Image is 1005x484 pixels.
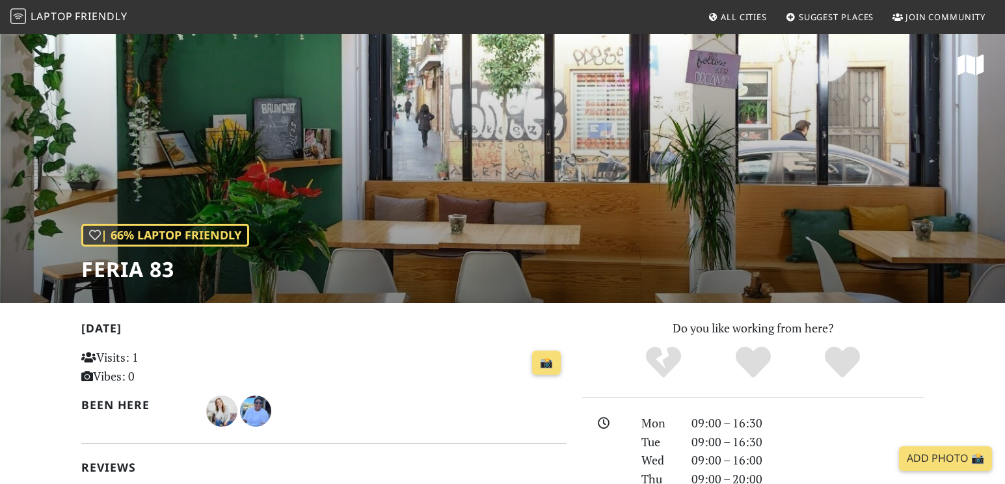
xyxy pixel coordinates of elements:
div: Definitely! [797,345,887,381]
img: LaptopFriendly [10,8,26,24]
p: Visits: 1 Vibes: 0 [81,348,233,386]
span: Friendly [75,9,127,23]
div: Yes [708,345,798,381]
a: Add Photo 📸 [899,446,992,471]
div: 09:00 – 16:30 [684,433,932,451]
span: Laptop [31,9,73,23]
span: Paola Loz [206,402,240,418]
a: Suggest Places [781,5,879,29]
h2: Reviews [81,461,567,474]
a: All Cities [703,5,772,29]
div: Wed [634,451,683,470]
img: 4850-dileeka.jpg [240,396,271,427]
div: | 66% Laptop Friendly [81,224,249,247]
div: 09:00 – 16:00 [684,451,932,470]
div: No [619,345,708,381]
span: Suggest Places [799,11,874,23]
h2: [DATE] [81,321,567,340]
img: 5497-paola.jpg [206,396,237,427]
span: Join Community [905,11,985,23]
span: All Cities [721,11,767,23]
div: Tue [634,433,683,451]
h2: Been here [81,398,191,412]
a: Join Community [887,5,991,29]
span: Dileeka [240,402,271,418]
p: Do you like working from here? [582,319,924,338]
a: 📸 [532,351,561,375]
div: Mon [634,414,683,433]
h1: Feria 83 [81,257,249,282]
a: LaptopFriendly LaptopFriendly [10,6,127,29]
div: 09:00 – 16:30 [684,414,932,433]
